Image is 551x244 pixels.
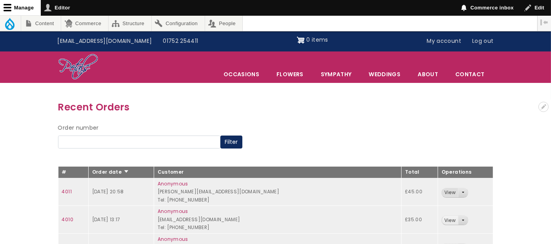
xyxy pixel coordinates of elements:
[442,216,458,225] a: View
[297,34,305,46] img: Shopping cart
[158,236,188,242] a: Anonymous
[360,66,409,83] span: Weddings
[205,16,243,31] a: People
[52,34,158,49] a: [EMAIL_ADDRESS][DOMAIN_NAME]
[220,136,242,149] button: Filter
[538,102,549,112] button: Open configuration options
[158,208,188,215] a: Anonymous
[152,16,205,31] a: Configuration
[268,66,311,83] a: Flowers
[62,216,73,223] a: 4010
[92,169,129,175] a: Order date
[21,16,61,31] a: Content
[297,34,328,46] a: Shopping cart 0 items
[215,66,267,83] span: Occasions
[402,167,438,178] th: Total
[58,99,493,115] h3: Recent Orders
[58,167,88,178] th: #
[154,178,401,206] td: [PERSON_NAME][EMAIL_ADDRESS][DOMAIN_NAME] Tel: [PHONE_NUMBER]
[442,188,458,197] a: View
[438,167,493,178] th: Operations
[538,16,551,29] button: Vertical orientation
[154,206,401,234] td: [EMAIL_ADDRESS][DOMAIN_NAME] Tel: [PHONE_NUMBER]
[158,180,188,187] a: Anonymous
[58,53,98,81] img: Home
[447,66,493,83] a: Contact
[422,34,467,49] a: My account
[154,167,401,178] th: Customer
[157,34,204,49] a: 01752 254411
[61,16,108,31] a: Commerce
[467,34,499,49] a: Log out
[62,188,72,195] a: 4011
[402,178,438,206] td: £45.00
[92,216,120,223] time: [DATE] 13:17
[313,66,360,83] a: Sympathy
[306,36,328,44] span: 0 items
[109,16,151,31] a: Structure
[409,66,446,83] a: About
[92,188,124,195] time: [DATE] 20:58
[58,123,99,133] label: Order number
[402,206,438,234] td: £35.00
